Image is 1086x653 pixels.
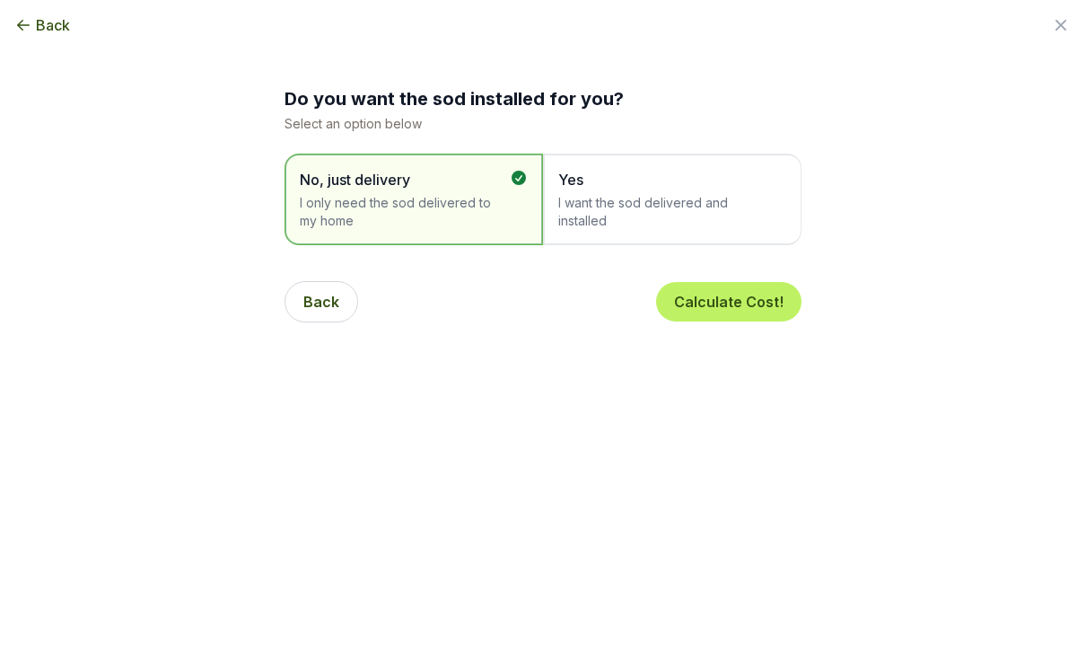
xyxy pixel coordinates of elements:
[558,194,768,230] span: I want the sod delivered and installed
[656,282,801,322] button: Calculate Cost!
[285,115,801,132] p: Select an option below
[285,86,801,111] h2: Do you want the sod installed for you?
[36,14,70,36] span: Back
[558,169,768,190] span: Yes
[285,281,358,322] button: Back
[300,169,510,190] span: No, just delivery
[300,194,510,230] span: I only need the sod delivered to my home
[14,14,70,36] button: Back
